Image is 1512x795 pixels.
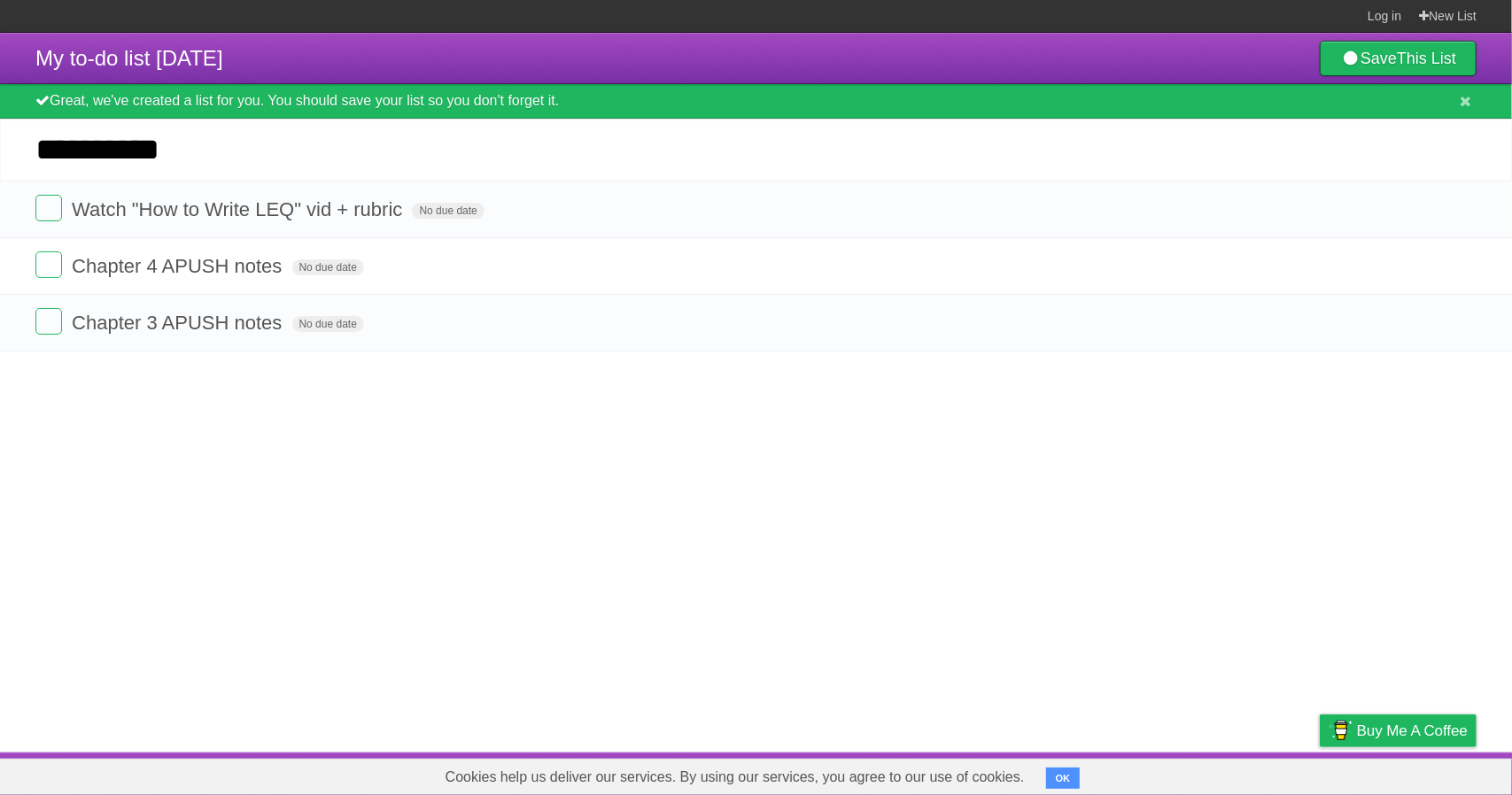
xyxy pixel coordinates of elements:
[35,46,223,70] span: My to-do list [DATE]
[1320,41,1477,76] a: SaveThis List
[35,251,62,278] label: Done
[1329,715,1353,745] img: Buy me a coffee
[1046,768,1081,789] button: OK
[72,312,286,334] span: Chapter 3 APUSH notes
[292,316,364,332] span: No due date
[72,198,407,220] span: Watch "How to Write LEQ" vid + rubric
[428,760,1043,795] span: Cookies help us deliver our services. By using our services, you agree to our use of cookies.
[412,203,484,219] span: No due date
[292,259,364,275] span: No due date
[1297,757,1343,791] a: Privacy
[35,195,62,221] label: Done
[1365,757,1477,791] a: Suggest a feature
[1084,757,1121,791] a: About
[35,308,62,335] label: Done
[1320,714,1477,747] a: Buy me a coffee
[1143,757,1214,791] a: Developers
[1237,757,1276,791] a: Terms
[1397,50,1456,67] b: This List
[72,255,286,277] span: Chapter 4 APUSH notes
[1357,715,1468,746] span: Buy me a coffee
